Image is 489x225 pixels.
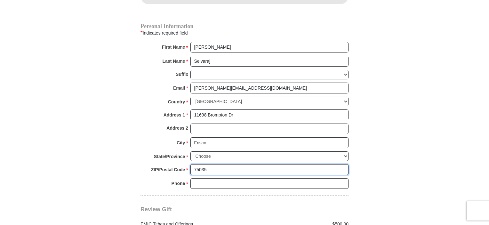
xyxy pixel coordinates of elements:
strong: Address 1 [164,110,185,119]
strong: City [177,138,185,147]
strong: Suffix [176,70,188,79]
span: Review Gift [140,206,172,213]
strong: Country [168,97,185,106]
strong: ZIP/Postal Code [151,165,185,174]
strong: Phone [172,179,185,188]
h4: Personal Information [140,24,349,29]
strong: First Name [162,43,185,52]
strong: State/Province [154,152,185,161]
strong: Address 2 [166,124,188,133]
div: Indicates required field [140,29,349,37]
strong: Last Name [163,57,185,66]
strong: Email [173,84,185,92]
